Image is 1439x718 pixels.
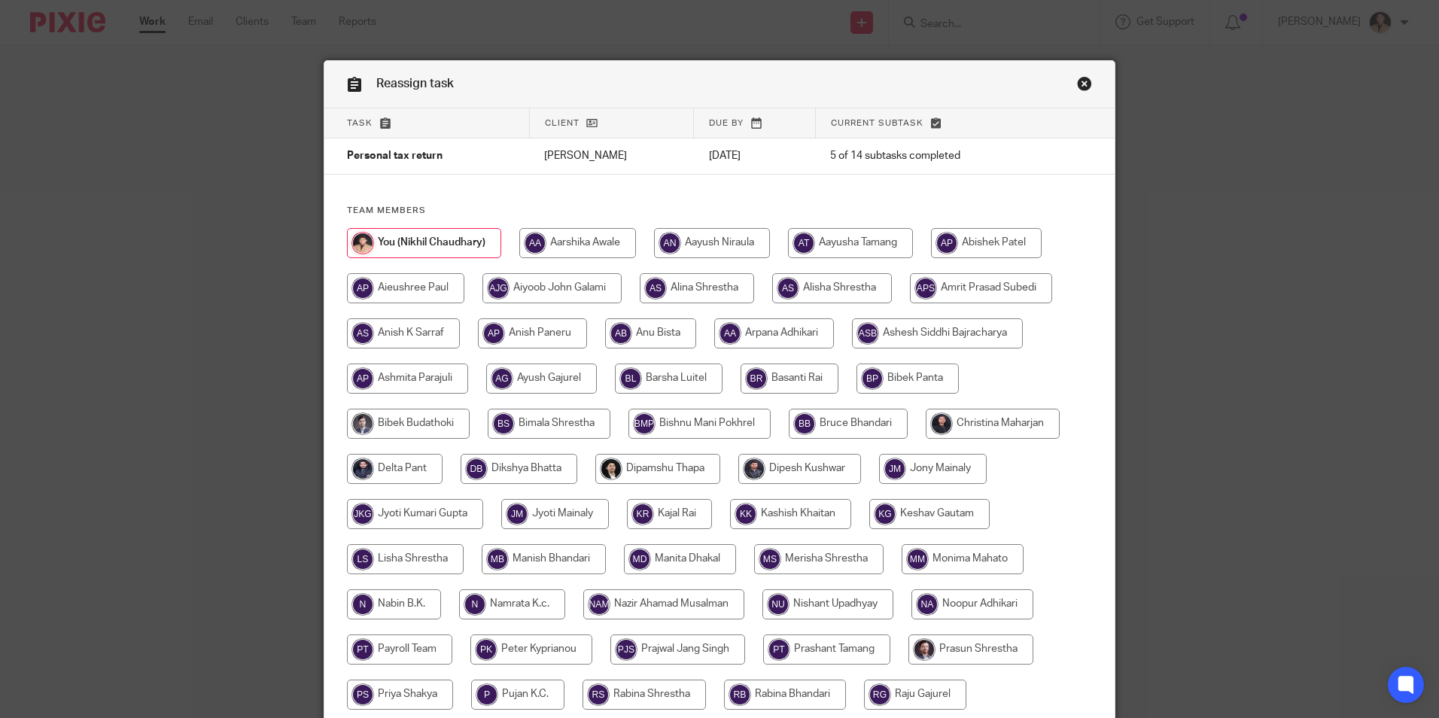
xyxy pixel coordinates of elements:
[347,119,373,127] span: Task
[831,119,923,127] span: Current subtask
[545,119,580,127] span: Client
[815,138,1048,175] td: 5 of 14 subtasks completed
[544,148,678,163] p: [PERSON_NAME]
[709,148,801,163] p: [DATE]
[709,119,744,127] span: Due by
[376,78,454,90] span: Reassign task
[347,205,1092,217] h4: Team members
[347,151,443,162] span: Personal tax return
[1077,76,1092,96] a: Close this dialog window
